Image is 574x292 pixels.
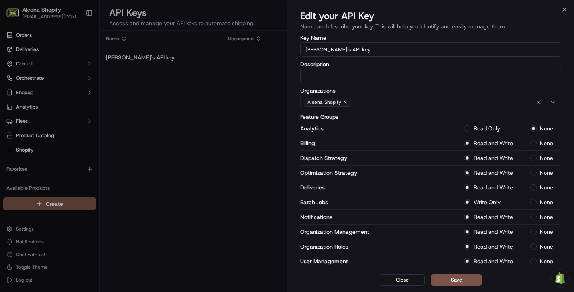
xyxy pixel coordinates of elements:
[474,199,501,205] label: Write Only
[540,258,553,264] label: None
[8,76,22,91] img: 1736555255976-a54dd68f-1ca7-489b-9aae-adbdc363a1c4
[474,258,513,264] label: Read and Write
[300,213,464,221] p: Notifications
[16,116,61,124] span: Knowledge Base
[300,243,464,251] p: Organization Roles
[540,244,553,249] label: None
[540,170,553,176] label: None
[300,22,561,30] p: Name and describe your key. This will help you identify and easily manage them.
[431,274,482,286] button: Save
[474,185,513,190] label: Read and Write
[8,32,145,45] p: Welcome 👋
[67,116,74,123] div: 💻
[540,140,553,146] label: None
[300,124,464,132] p: Analytics
[474,214,513,220] label: Read and Write
[474,229,513,235] label: Read and Write
[540,199,553,205] label: None
[27,84,101,91] div: We're available if you need us!
[27,76,131,84] div: Start new chat
[300,35,561,41] label: Key Name
[540,229,553,235] label: None
[300,183,464,191] p: Deliveries
[300,198,464,206] p: Batch Jobs
[75,116,128,124] span: API Documentation
[540,185,553,190] label: None
[5,112,64,127] a: 📗Knowledge Base
[474,170,513,176] label: Read and Write
[300,257,464,265] p: User Management
[300,169,464,177] p: Optimization Strategy
[64,112,131,127] a: 💻API Documentation
[540,126,553,131] label: None
[300,228,464,236] p: Organization Management
[474,155,513,161] label: Read and Write
[300,114,561,120] label: Feature Groups
[300,154,464,162] p: Dispatch Strategy
[540,155,553,161] label: None
[21,51,143,60] input: Got a question? Start typing here...
[474,244,513,249] label: Read and Write
[79,135,96,141] span: Pylon
[300,10,561,22] h2: Edit your API Key
[300,139,464,147] p: Billing
[300,88,561,93] label: Organizations
[307,99,341,105] span: Aleena Shopify
[540,214,553,220] label: None
[474,126,500,131] label: Read Only
[300,61,561,67] label: Description
[8,8,24,24] img: Nash
[8,116,14,123] div: 📗
[380,274,425,286] button: Close
[56,135,96,141] a: Powered byPylon
[300,95,561,109] button: Aleena Shopify
[136,79,145,88] button: Start new chat
[474,140,513,146] label: Read and Write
